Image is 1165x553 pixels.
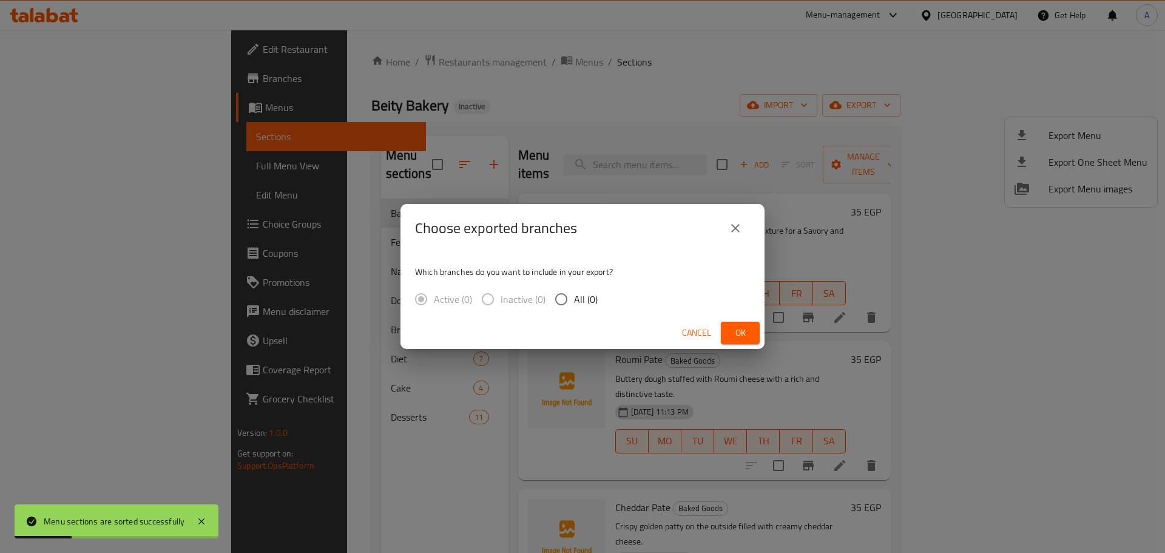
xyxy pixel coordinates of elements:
span: Ok [731,325,750,341]
button: Ok [721,322,760,344]
span: Inactive (0) [501,292,545,307]
h2: Choose exported branches [415,219,577,238]
button: Cancel [677,322,716,344]
span: All (0) [574,292,598,307]
p: Which branches do you want to include in your export? [415,266,750,278]
span: Active (0) [434,292,472,307]
button: close [721,214,750,243]
span: Cancel [682,325,711,341]
div: Menu sections are sorted successfully [44,515,184,528]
